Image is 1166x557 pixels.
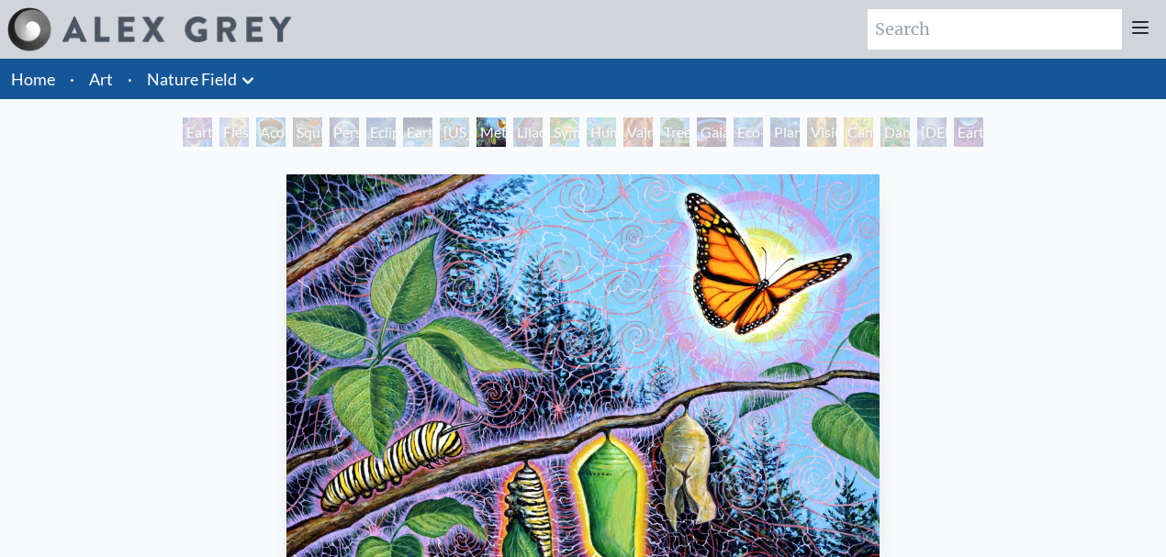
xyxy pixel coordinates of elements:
[330,117,359,147] div: Person Planet
[62,59,82,99] li: ·
[120,59,140,99] li: ·
[954,117,983,147] div: Earthmind
[440,117,469,147] div: [US_STATE] Song
[476,117,506,147] div: Metamorphosis
[770,117,800,147] div: Planetary Prayers
[513,117,543,147] div: Lilacs
[256,117,286,147] div: Acorn Dream
[734,117,763,147] div: Eco-Atlas
[89,66,113,92] a: Art
[219,117,249,147] div: Flesh of the Gods
[11,69,55,89] a: Home
[917,117,947,147] div: [DEMOGRAPHIC_DATA] in the Ocean of Awareness
[807,117,836,147] div: Vision Tree
[550,117,579,147] div: Symbiosis: Gall Wasp & Oak Tree
[844,117,873,147] div: Cannabis Mudra
[880,117,910,147] div: Dance of Cannabia
[366,117,396,147] div: Eclipse
[403,117,432,147] div: Earth Energies
[293,117,322,147] div: Squirrel
[868,9,1122,50] input: Search
[147,66,237,92] a: Nature Field
[660,117,690,147] div: Tree & Person
[587,117,616,147] div: Humming Bird
[623,117,653,147] div: Vajra Horse
[697,117,726,147] div: Gaia
[183,117,212,147] div: Earth Witness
